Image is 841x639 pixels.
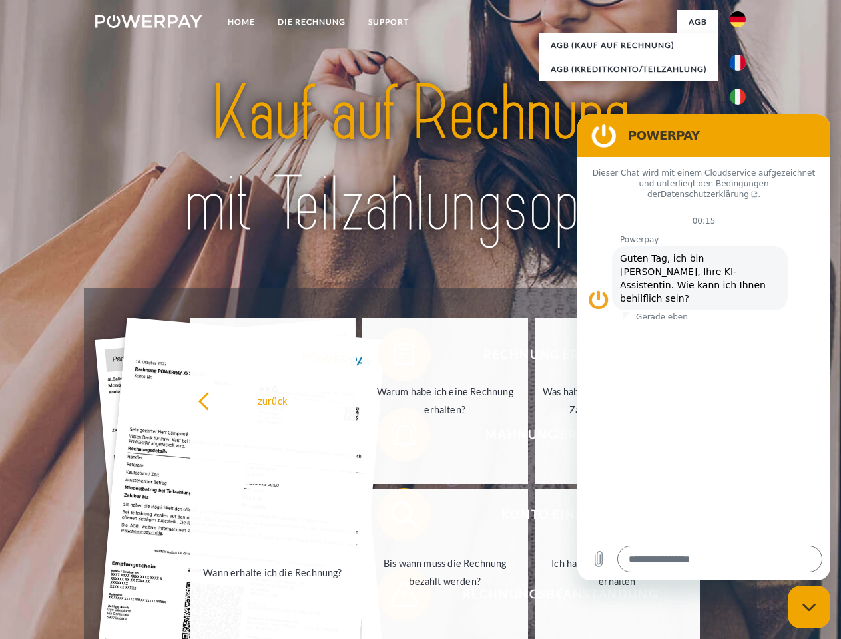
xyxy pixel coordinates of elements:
[370,554,520,590] div: Bis wann muss die Rechnung bezahlt werden?
[788,586,830,628] iframe: Schaltfläche zum Öffnen des Messaging-Fensters; Konversation läuft
[730,89,746,105] img: it
[535,318,701,484] a: Was habe ich noch offen, ist meine Zahlung eingegangen?
[95,15,202,28] img: logo-powerpay-white.svg
[730,11,746,27] img: de
[577,114,830,580] iframe: Messaging-Fenster
[539,57,718,81] a: AGB (Kreditkonto/Teilzahlung)
[677,10,718,34] a: agb
[357,10,420,34] a: SUPPORT
[370,383,520,419] div: Warum habe ich eine Rechnung erhalten?
[730,55,746,71] img: fr
[198,391,348,409] div: zurück
[543,554,693,590] div: Ich habe nur eine Teillieferung erhalten
[266,10,357,34] a: DIE RECHNUNG
[539,33,718,57] a: AGB (Kauf auf Rechnung)
[216,10,266,34] a: Home
[198,563,348,581] div: Wann erhalte ich die Rechnung?
[543,383,693,419] div: Was habe ich noch offen, ist meine Zahlung eingegangen?
[127,64,714,255] img: title-powerpay_de.svg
